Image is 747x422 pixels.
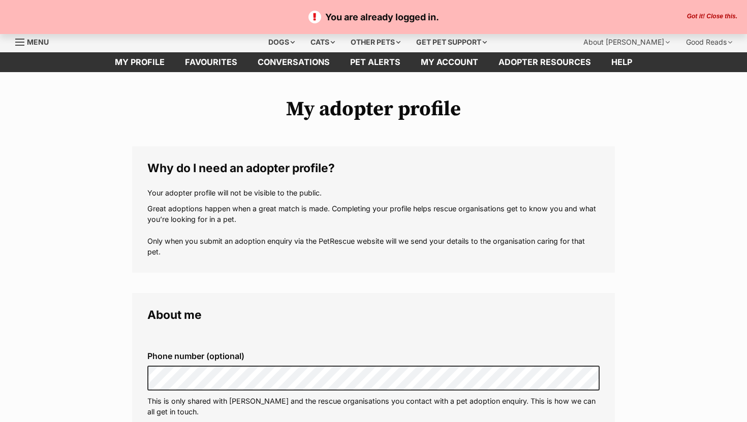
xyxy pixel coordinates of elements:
[679,32,739,52] div: Good Reads
[147,161,600,175] legend: Why do I need an adopter profile?
[576,32,677,52] div: About [PERSON_NAME]
[175,52,247,72] a: Favourites
[247,52,340,72] a: conversations
[132,146,615,273] fieldset: Why do I need an adopter profile?
[147,396,600,417] p: This is only shared with [PERSON_NAME] and the rescue organisations you contact with a pet adopti...
[132,98,615,121] h1: My adopter profile
[303,32,342,52] div: Cats
[147,203,600,257] p: Great adoptions happen when a great match is made. Completing your profile helps rescue organisat...
[261,32,302,52] div: Dogs
[601,52,642,72] a: Help
[147,308,600,321] legend: About me
[15,32,56,50] a: Menu
[411,52,488,72] a: My account
[344,32,408,52] div: Other pets
[147,351,600,361] label: Phone number (optional)
[340,52,411,72] a: Pet alerts
[105,52,175,72] a: My profile
[488,52,601,72] a: Adopter resources
[147,187,600,198] p: Your adopter profile will not be visible to the public.
[409,32,494,52] div: Get pet support
[27,38,49,46] span: Menu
